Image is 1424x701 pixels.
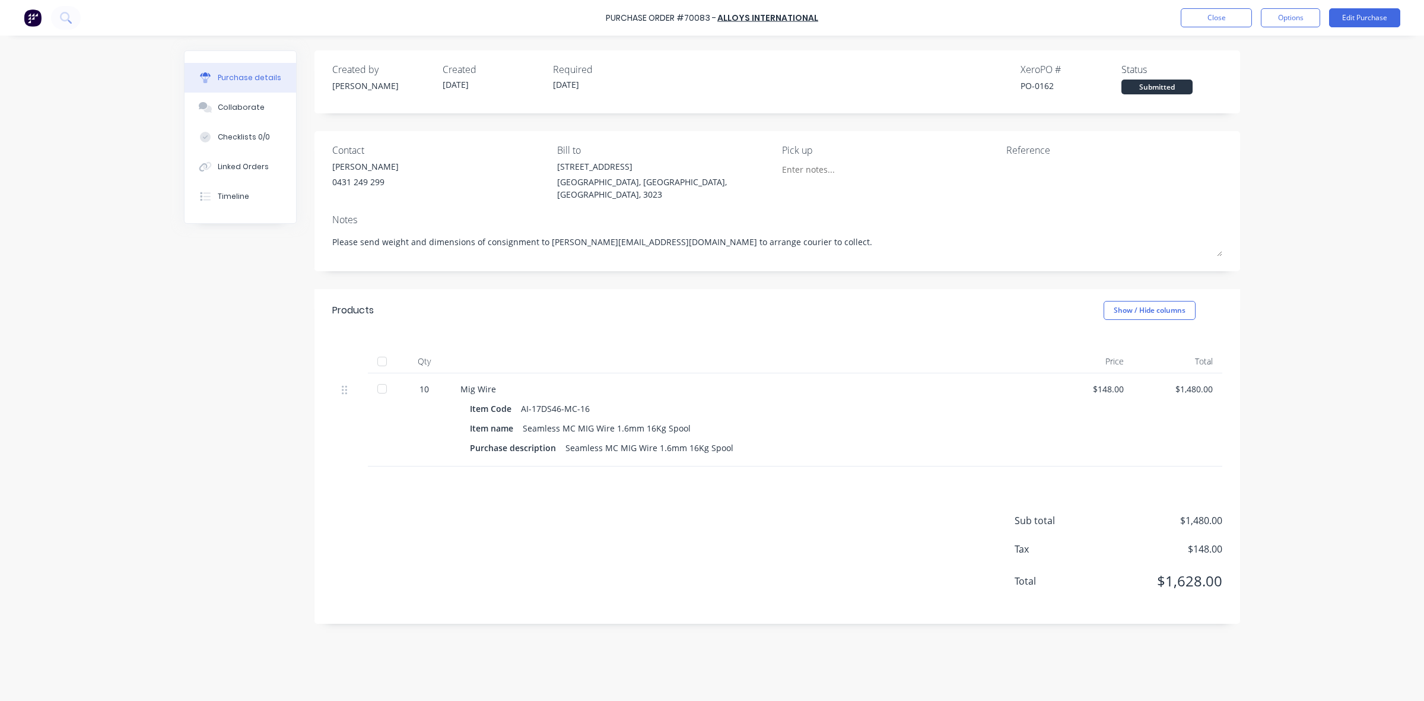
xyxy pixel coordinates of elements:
button: Show / Hide columns [1104,301,1196,320]
div: [PERSON_NAME] [332,160,399,173]
span: Tax [1015,542,1104,556]
div: [GEOGRAPHIC_DATA], [GEOGRAPHIC_DATA], [GEOGRAPHIC_DATA], 3023 [557,176,773,201]
div: Contact [332,143,548,157]
span: Total [1015,574,1104,588]
textarea: Please send weight and dimensions of consignment to [PERSON_NAME][EMAIL_ADDRESS][DOMAIN_NAME] to ... [332,230,1222,256]
div: [STREET_ADDRESS] [557,160,773,173]
div: Purchase details [218,72,281,83]
div: AI-17DS46-MC-16 [521,400,590,417]
div: PO-0162 [1021,80,1121,92]
button: Purchase details [185,63,296,93]
div: Total [1133,350,1222,373]
div: Timeline [218,191,249,202]
div: Seamless MC MIG Wire 1.6mm 16Kg Spool [523,420,691,437]
div: Mig Wire [460,383,1035,395]
input: Enter notes... [782,160,890,178]
div: Products [332,303,374,318]
div: Submitted [1121,80,1193,94]
div: Purchase description [470,439,565,456]
div: Reference [1006,143,1222,157]
div: Seamless MC MIG Wire 1.6mm 16Kg Spool [565,439,733,456]
button: Linked Orders [185,152,296,182]
div: Xero PO # [1021,62,1121,77]
span: Sub total [1015,513,1104,528]
div: Created by [332,62,433,77]
div: Purchase Order #70083 - [606,12,716,24]
button: Edit Purchase [1329,8,1400,27]
div: [PERSON_NAME] [332,80,433,92]
div: Bill to [557,143,773,157]
div: Linked Orders [218,161,269,172]
div: 0431 249 299 [332,176,399,188]
div: 10 [407,383,441,395]
div: Checklists 0/0 [218,132,270,142]
div: Price [1044,350,1133,373]
div: $1,480.00 [1143,383,1213,395]
button: Timeline [185,182,296,211]
div: Status [1121,62,1222,77]
a: Alloys International [717,12,818,24]
button: Options [1261,8,1320,27]
button: Close [1181,8,1252,27]
div: Collaborate [218,102,265,113]
div: Created [443,62,543,77]
div: Item Code [470,400,521,417]
div: Qty [398,350,451,373]
div: Notes [332,212,1222,227]
div: Pick up [782,143,998,157]
div: $148.00 [1054,383,1124,395]
button: Collaborate [185,93,296,122]
span: $1,628.00 [1104,570,1222,592]
span: $148.00 [1104,542,1222,556]
span: $1,480.00 [1104,513,1222,528]
div: Item name [470,420,523,437]
img: Factory [24,9,42,27]
button: Checklists 0/0 [185,122,296,152]
div: Required [553,62,654,77]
